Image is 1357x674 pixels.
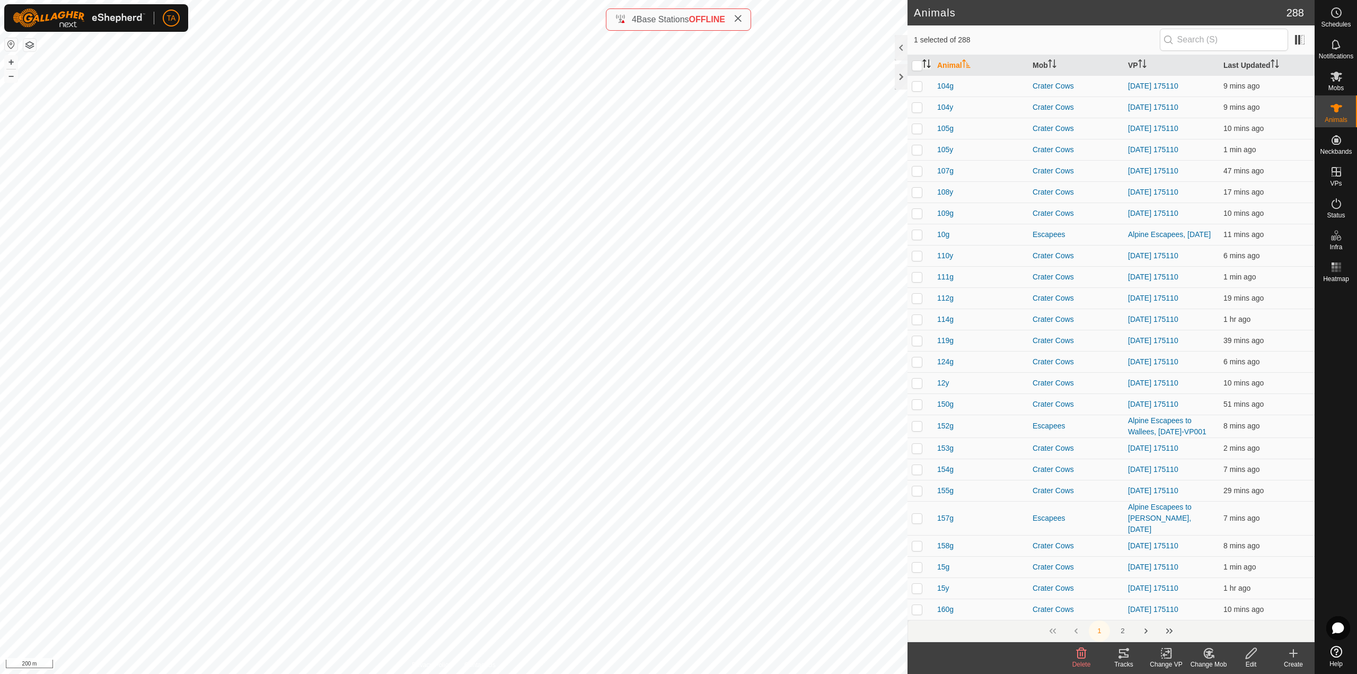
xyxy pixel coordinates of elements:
button: Next Page [1135,620,1157,642]
a: Alpine Escapees to Wallees, [DATE]-VP001 [1128,416,1206,436]
span: 107g [937,165,954,177]
a: [DATE] 175110 [1128,273,1178,281]
div: Escapees [1033,229,1120,240]
a: [DATE] 175110 [1128,188,1178,196]
a: Help [1315,642,1357,671]
a: [DATE] 175110 [1128,379,1178,387]
span: 20 Aug 2025, 7:52 am [1223,251,1259,260]
span: 1 selected of 288 [914,34,1160,46]
span: 20 Aug 2025, 7:29 am [1223,486,1264,495]
div: Crater Cows [1033,378,1120,389]
span: 119g [937,335,954,346]
span: OFFLINE [689,15,725,24]
div: Change VP [1145,660,1187,669]
div: Crater Cows [1033,583,1120,594]
div: Crater Cows [1033,102,1120,113]
div: Crater Cows [1033,356,1120,367]
span: Heatmap [1323,276,1349,282]
span: 288 [1286,5,1304,21]
span: 20 Aug 2025, 7:48 am [1223,379,1264,387]
div: Crater Cows [1033,208,1120,219]
span: 20 Aug 2025, 7:47 am [1223,230,1264,239]
span: VPs [1330,180,1342,187]
a: Alpine Escapees, [DATE] [1128,230,1211,239]
span: 12y [937,378,949,389]
span: 104y [937,102,953,113]
span: 20 Aug 2025, 7:41 am [1223,188,1264,196]
div: Crater Cows [1033,144,1120,155]
span: Infra [1329,244,1342,250]
span: 110y [937,250,953,261]
h2: Animals [914,6,1286,19]
a: Contact Us [464,660,496,670]
span: 20 Aug 2025, 6:58 am [1223,584,1250,592]
span: 157g [937,513,954,524]
button: Map Layers [23,39,36,51]
span: 20 Aug 2025, 7:50 am [1223,422,1259,430]
span: 15y [937,583,949,594]
div: Crater Cows [1033,485,1120,496]
a: [DATE] 175110 [1128,251,1178,260]
img: Gallagher Logo [13,8,145,28]
button: Reset Map [5,38,17,51]
span: Status [1327,212,1345,218]
span: 108y [937,187,953,198]
span: Animals [1325,117,1347,123]
p-sorticon: Activate to sort [1138,61,1147,69]
a: [DATE] 175110 [1128,124,1178,133]
span: 105g [937,123,954,134]
span: Base Stations [637,15,689,24]
span: 112g [937,293,954,304]
span: Schedules [1321,21,1351,28]
span: Notifications [1319,53,1353,59]
span: Neckbands [1320,148,1352,155]
span: 20 Aug 2025, 6:49 am [1223,315,1250,323]
p-sorticon: Activate to sort [922,61,931,69]
a: [DATE] 175110 [1128,209,1178,217]
div: Crater Cows [1033,464,1120,475]
a: [DATE] 175110 [1128,486,1178,495]
p-sorticon: Activate to sort [1048,61,1056,69]
span: 20 Aug 2025, 7:51 am [1223,465,1259,474]
div: Crater Cows [1033,562,1120,573]
div: Crater Cows [1033,250,1120,261]
p-sorticon: Activate to sort [1271,61,1279,69]
span: Delete [1072,661,1091,668]
span: 20 Aug 2025, 7:56 am [1223,145,1256,154]
a: [DATE] 175110 [1128,315,1178,323]
span: 20 Aug 2025, 7:51 am [1223,514,1259,522]
a: [DATE] 175110 [1128,444,1178,452]
span: 20 Aug 2025, 7:48 am [1223,209,1264,217]
span: 150g [937,399,954,410]
div: Crater Cows [1033,272,1120,283]
span: 20 Aug 2025, 7:49 am [1223,82,1259,90]
div: Escapees [1033,421,1120,432]
th: Mob [1028,55,1124,76]
p-sorticon: Activate to sort [962,61,971,69]
div: Crater Cows [1033,604,1120,615]
button: Last Page [1159,620,1180,642]
div: Change Mob [1187,660,1230,669]
a: Alpine Escapees to [PERSON_NAME], [DATE] [1128,503,1192,533]
a: Privacy Policy [412,660,452,670]
span: 20 Aug 2025, 7:49 am [1223,541,1259,550]
span: 124g [937,356,954,367]
div: Crater Cows [1033,81,1120,92]
button: 1 [1089,620,1110,642]
div: Crater Cows [1033,399,1120,410]
span: 104g [937,81,954,92]
span: 20 Aug 2025, 7:48 am [1223,124,1264,133]
span: 20 Aug 2025, 7:06 am [1223,400,1264,408]
a: [DATE] 175110 [1128,145,1178,154]
span: 20 Aug 2025, 7:56 am [1223,444,1259,452]
span: Mobs [1328,85,1344,91]
span: 20 Aug 2025, 7:57 am [1223,563,1256,571]
a: [DATE] 175110 [1128,605,1178,614]
div: Crater Cows [1033,187,1120,198]
span: 105y [937,144,953,155]
th: Last Updated [1219,55,1315,76]
a: [DATE] 175110 [1128,541,1178,550]
span: 153g [937,443,954,454]
div: Crater Cows [1033,314,1120,325]
div: Crater Cows [1033,443,1120,454]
